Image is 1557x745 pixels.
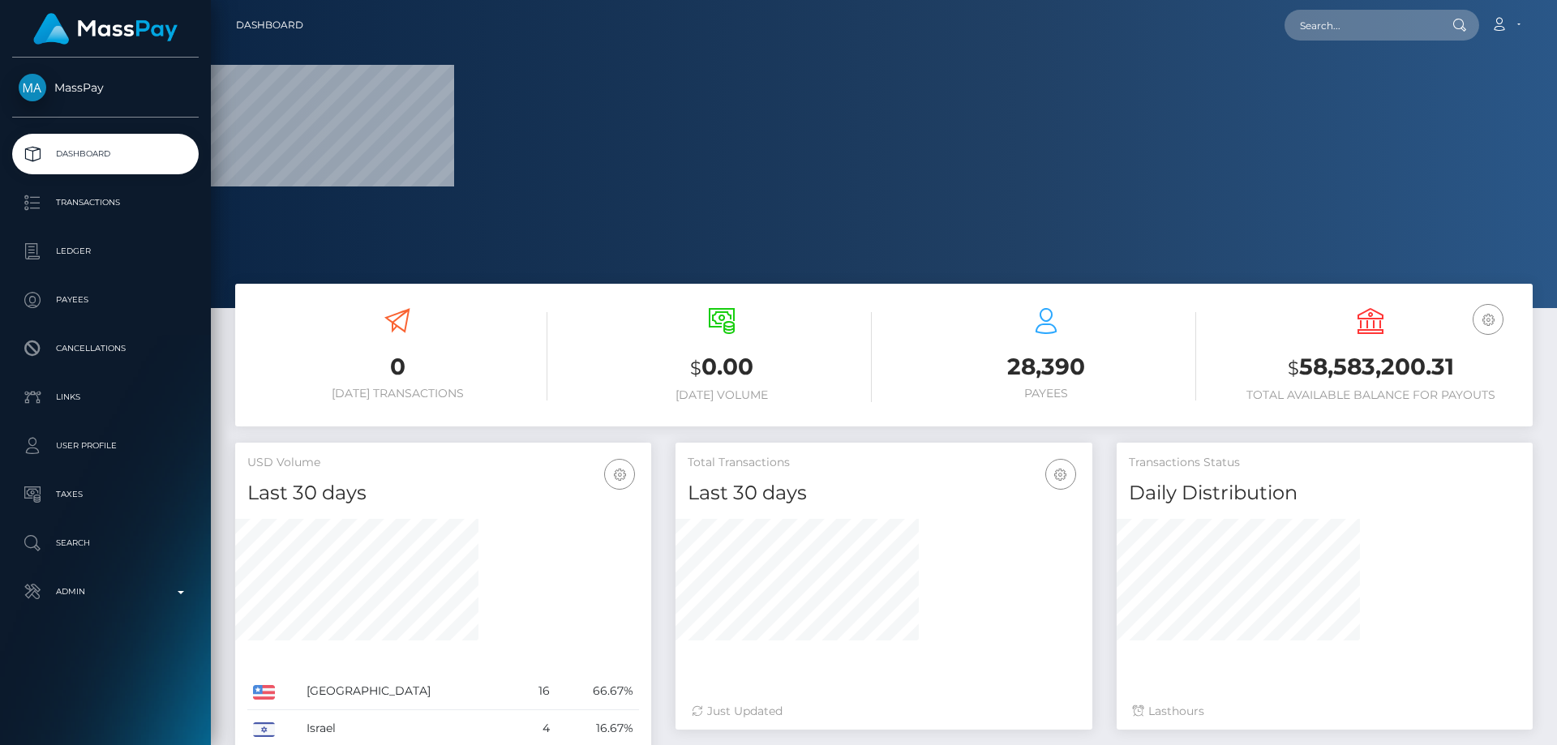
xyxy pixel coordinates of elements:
h4: Last 30 days [688,479,1079,507]
h4: Last 30 days [247,479,639,507]
h5: Transactions Status [1129,455,1521,471]
img: IL.png [253,722,275,737]
p: User Profile [19,434,192,458]
a: User Profile [12,426,199,466]
h3: 0.00 [572,351,872,384]
h3: 28,390 [896,351,1196,383]
a: Transactions [12,182,199,223]
a: Ledger [12,231,199,272]
td: [GEOGRAPHIC_DATA] [301,673,519,710]
p: Taxes [19,482,192,507]
small: $ [690,357,701,379]
a: Links [12,377,199,417]
p: Links [19,385,192,409]
p: Payees [19,288,192,312]
h5: Total Transactions [688,455,1079,471]
td: 66.67% [555,673,639,710]
div: Just Updated [692,703,1075,720]
a: Cancellations [12,328,199,369]
td: 16 [519,673,555,710]
p: Search [19,531,192,555]
h6: Total Available Balance for Payouts [1220,388,1521,402]
p: Transactions [19,191,192,215]
input: Search... [1285,10,1437,41]
h6: [DATE] Volume [572,388,872,402]
a: Admin [12,572,199,612]
img: US.png [253,685,275,700]
small: $ [1288,357,1299,379]
h6: [DATE] Transactions [247,387,547,400]
img: MassPay [19,74,46,101]
p: Admin [19,580,192,604]
a: Taxes [12,474,199,515]
h6: Payees [896,387,1196,400]
p: Dashboard [19,142,192,166]
a: Search [12,523,199,563]
div: Last hours [1133,703,1516,720]
a: Dashboard [236,8,303,42]
a: Payees [12,280,199,320]
p: Ledger [19,239,192,263]
img: MassPay Logo [33,13,178,45]
h4: Daily Distribution [1129,479,1521,507]
h3: 58,583,200.31 [1220,351,1521,384]
h3: 0 [247,351,547,383]
h5: USD Volume [247,455,639,471]
a: Dashboard [12,134,199,174]
p: Cancellations [19,336,192,361]
span: MassPay [12,80,199,95]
